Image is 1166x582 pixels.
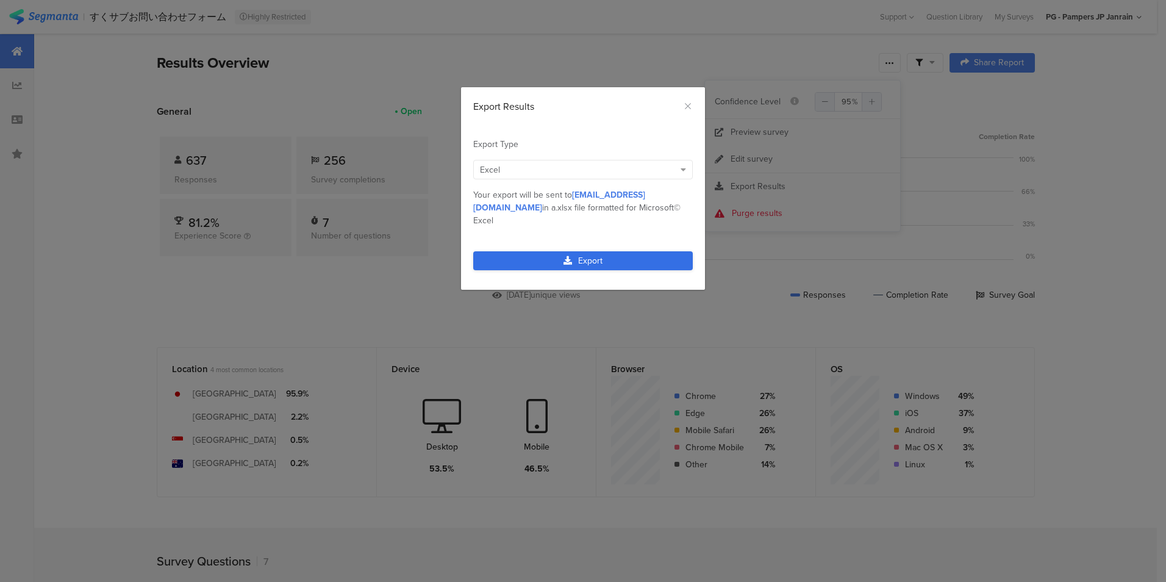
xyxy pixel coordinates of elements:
[461,87,705,290] div: dialog
[473,189,645,214] span: [EMAIL_ADDRESS][DOMAIN_NAME]
[480,163,500,176] span: Excel
[473,189,693,227] div: Your export will be sent to in a
[473,251,693,270] a: Export
[683,99,693,113] button: Close
[473,99,693,113] div: Export Results
[473,138,693,151] div: Export Type
[473,201,681,227] span: .xlsx file formatted for Microsoft© Excel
